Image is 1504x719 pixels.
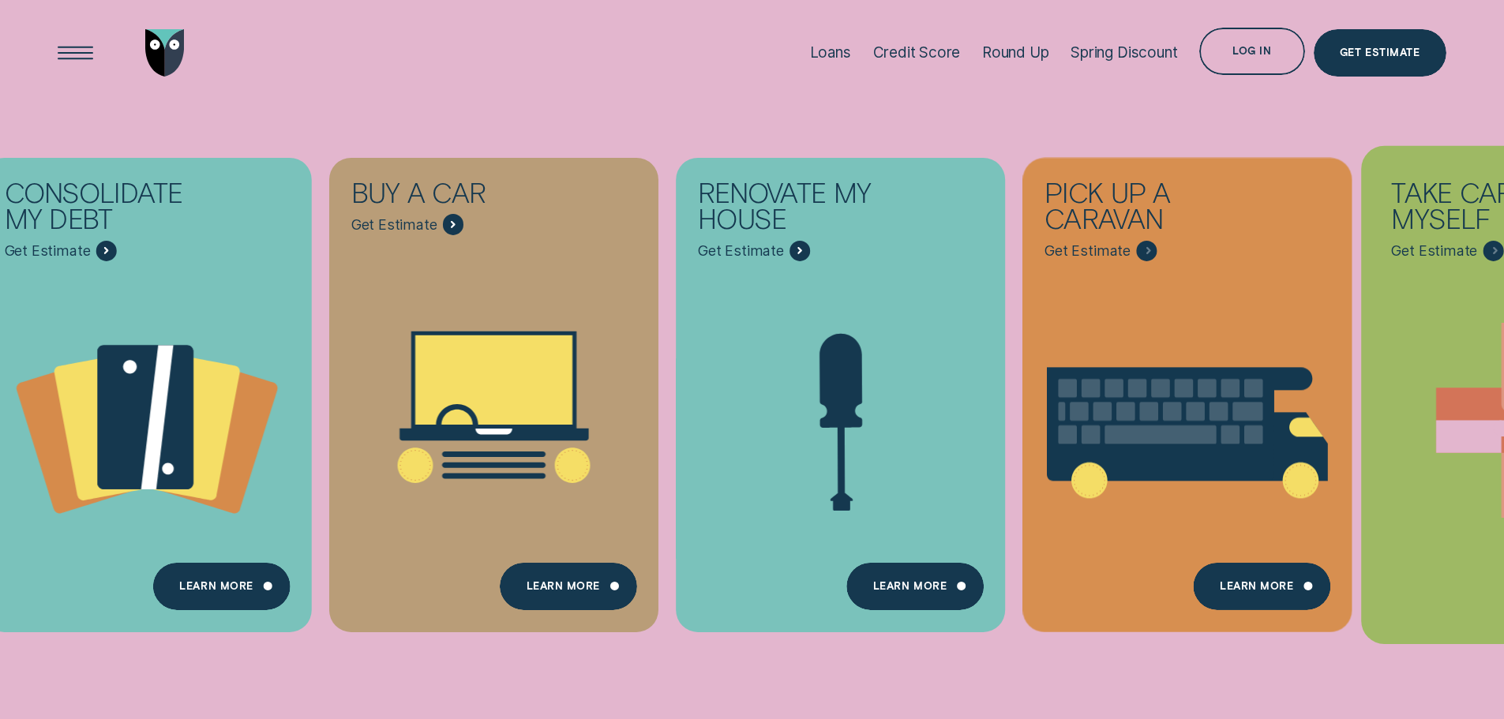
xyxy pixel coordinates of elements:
[982,43,1049,62] div: Round Up
[1314,29,1446,77] a: Get Estimate
[1391,242,1477,260] span: Get Estimate
[1022,157,1352,618] a: Pick up a caravan - Learn more
[676,157,1005,618] a: Renovate My House - Learn more
[351,216,437,234] span: Get Estimate
[698,179,909,240] div: Renovate My House
[52,29,99,77] button: Open Menu
[698,242,784,260] span: Get Estimate
[145,29,185,77] img: Wisr
[873,43,961,62] div: Credit Score
[1194,563,1330,610] a: Learn More
[1071,43,1177,62] div: Spring Discount
[329,157,658,618] a: Buy a car - Learn more
[1045,242,1131,260] span: Get Estimate
[1199,28,1304,75] button: Log in
[5,179,216,240] div: Consolidate my debt
[153,563,290,610] a: Learn more
[351,179,562,214] div: Buy a car
[5,242,91,260] span: Get Estimate
[847,563,984,610] a: Learn more
[1045,179,1255,240] div: Pick up a caravan
[500,563,636,610] a: Learn More
[810,43,851,62] div: Loans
